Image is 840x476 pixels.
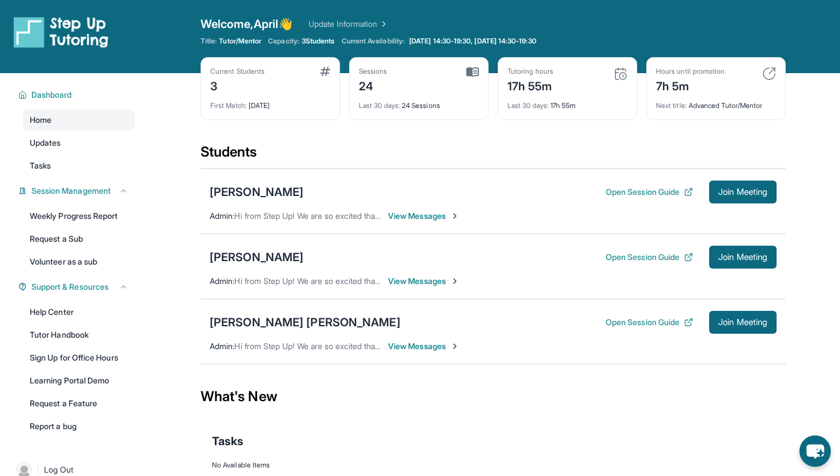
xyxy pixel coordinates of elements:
[201,37,217,46] span: Title:
[30,114,51,126] span: Home
[27,281,128,293] button: Support & Resources
[201,16,293,32] span: Welcome, April 👋
[606,317,693,328] button: Open Session Guide
[210,67,265,76] div: Current Students
[507,67,553,76] div: Tutoring hours
[27,185,128,197] button: Session Management
[210,314,401,330] div: [PERSON_NAME] [PERSON_NAME]
[210,211,234,221] span: Admin :
[507,101,549,110] span: Last 30 days :
[709,311,777,334] button: Join Meeting
[23,155,135,176] a: Tasks
[210,94,330,110] div: [DATE]
[23,251,135,272] a: Volunteer as a sub
[212,461,774,470] div: No Available Items
[656,94,776,110] div: Advanced Tutor/Mentor
[201,371,786,422] div: What's New
[507,76,553,94] div: 17h 55m
[709,246,777,269] button: Join Meeting
[614,67,627,81] img: card
[309,18,389,30] a: Update Information
[359,94,479,110] div: 24 Sessions
[210,101,247,110] span: First Match :
[407,37,539,46] a: [DATE] 14:30-19:30, [DATE] 14:30-19:30
[718,319,767,326] span: Join Meeting
[23,133,135,153] a: Updates
[210,76,265,94] div: 3
[799,435,831,467] button: chat-button
[377,18,389,30] img: Chevron Right
[656,67,725,76] div: Hours until promotion
[656,101,687,110] span: Next title :
[23,393,135,414] a: Request a Feature
[210,184,303,200] div: [PERSON_NAME]
[302,37,335,46] span: 3 Students
[342,37,405,46] span: Current Availability:
[450,342,459,351] img: Chevron-Right
[507,94,627,110] div: 17h 55m
[359,101,400,110] span: Last 30 days :
[23,206,135,226] a: Weekly Progress Report
[23,110,135,130] a: Home
[450,211,459,221] img: Chevron-Right
[359,76,387,94] div: 24
[762,67,776,81] img: card
[268,37,299,46] span: Capacity:
[388,341,459,352] span: View Messages
[23,347,135,368] a: Sign Up for Office Hours
[709,181,777,203] button: Join Meeting
[388,275,459,287] span: View Messages
[23,302,135,322] a: Help Center
[31,89,72,101] span: Dashboard
[31,185,111,197] span: Session Management
[23,325,135,345] a: Tutor Handbook
[210,249,303,265] div: [PERSON_NAME]
[656,76,725,94] div: 7h 5m
[606,186,693,198] button: Open Session Guide
[359,67,387,76] div: Sessions
[450,277,459,286] img: Chevron-Right
[44,464,74,475] span: Log Out
[30,160,51,171] span: Tasks
[219,37,261,46] span: Tutor/Mentor
[718,189,767,195] span: Join Meeting
[23,370,135,391] a: Learning Portal Demo
[466,67,479,77] img: card
[210,341,234,351] span: Admin :
[388,210,459,222] span: View Messages
[718,254,767,261] span: Join Meeting
[31,281,109,293] span: Support & Resources
[30,137,61,149] span: Updates
[212,433,243,449] span: Tasks
[27,89,128,101] button: Dashboard
[320,67,330,76] img: card
[14,16,109,48] img: logo
[201,143,786,168] div: Students
[23,229,135,249] a: Request a Sub
[23,416,135,437] a: Report a bug
[409,37,537,46] span: [DATE] 14:30-19:30, [DATE] 14:30-19:30
[210,276,234,286] span: Admin :
[606,251,693,263] button: Open Session Guide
